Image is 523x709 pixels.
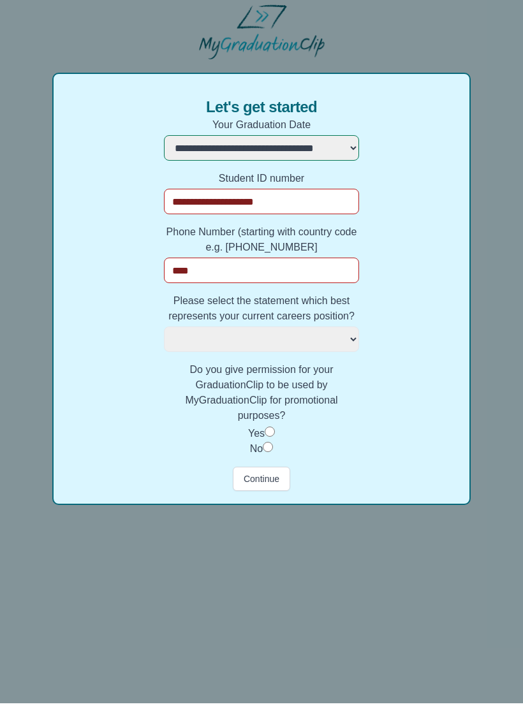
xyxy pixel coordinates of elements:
[206,103,317,123] span: Let's get started
[248,434,265,444] label: Yes
[164,368,359,429] label: Do you give permission for your GraduationClip to be used by MyGraduationClip for promotional pur...
[164,123,359,138] label: Your Graduation Date
[164,299,359,330] label: Please select the statement which best represents your current careers position?
[250,449,263,460] label: No
[164,177,359,192] label: Student ID number
[164,230,359,261] label: Phone Number (starting with country code e.g. [PHONE_NUMBER]
[233,472,290,497] button: Continue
